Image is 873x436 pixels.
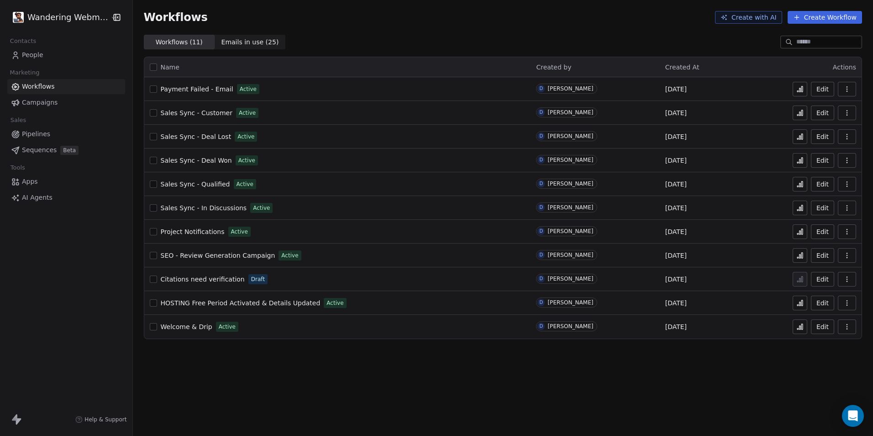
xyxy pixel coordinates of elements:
[665,85,687,94] span: [DATE]
[547,204,593,211] div: [PERSON_NAME]
[219,323,236,331] span: Active
[161,203,247,213] a: Sales Sync - In Discussions
[27,11,108,23] span: Wandering Webmaster
[540,204,543,211] div: D
[7,79,125,94] a: Workflows
[161,157,232,164] span: Sales Sync - Deal Won
[22,129,50,139] span: Pipelines
[161,275,245,284] a: Citations need verification
[547,228,593,234] div: [PERSON_NAME]
[540,228,543,235] div: D
[715,11,782,24] button: Create with AI
[251,275,265,283] span: Draft
[811,153,834,168] a: Edit
[540,251,543,259] div: D
[13,12,24,23] img: logo.png
[540,299,543,306] div: D
[161,251,275,260] a: SEO - Review Generation Campaign
[540,323,543,330] div: D
[60,146,79,155] span: Beta
[281,251,298,260] span: Active
[547,252,593,258] div: [PERSON_NAME]
[811,248,834,263] button: Edit
[6,34,40,48] span: Contacts
[22,177,38,186] span: Apps
[547,323,593,330] div: [PERSON_NAME]
[665,156,687,165] span: [DATE]
[22,98,58,107] span: Campaigns
[540,133,543,140] div: D
[161,252,275,259] span: SEO - Review Generation Campaign
[811,82,834,96] button: Edit
[665,298,687,308] span: [DATE]
[22,193,53,202] span: AI Agents
[161,204,247,212] span: Sales Sync - In Discussions
[811,106,834,120] button: Edit
[7,95,125,110] a: Campaigns
[161,276,245,283] span: Citations need verification
[237,180,253,188] span: Active
[811,177,834,191] button: Edit
[161,133,231,140] span: Sales Sync - Deal Lost
[665,227,687,236] span: [DATE]
[22,50,43,60] span: People
[7,174,125,189] a: Apps
[540,180,543,187] div: D
[161,156,232,165] a: Sales Sync - Deal Won
[7,190,125,205] a: AI Agents
[161,108,232,117] a: Sales Sync - Customer
[842,405,864,427] div: Open Intercom Messenger
[811,296,834,310] button: Edit
[665,64,699,71] span: Created At
[240,85,257,93] span: Active
[811,129,834,144] button: Edit
[547,109,593,116] div: [PERSON_NAME]
[547,157,593,163] div: [PERSON_NAME]
[540,275,543,282] div: D
[7,48,125,63] a: People
[161,323,212,330] span: Welcome & Drip
[75,416,126,423] a: Help & Support
[161,109,232,117] span: Sales Sync - Customer
[161,228,225,235] span: Project Notifications
[547,181,593,187] div: [PERSON_NAME]
[7,143,125,158] a: SequencesBeta
[6,66,43,80] span: Marketing
[665,275,687,284] span: [DATE]
[547,299,593,306] div: [PERSON_NAME]
[665,203,687,213] span: [DATE]
[811,224,834,239] button: Edit
[665,251,687,260] span: [DATE]
[326,299,343,307] span: Active
[540,85,543,92] div: D
[161,181,230,188] span: Sales Sync - Qualified
[811,201,834,215] button: Edit
[540,156,543,164] div: D
[547,133,593,139] div: [PERSON_NAME]
[811,272,834,287] button: Edit
[231,228,248,236] span: Active
[22,145,57,155] span: Sequences
[238,156,255,165] span: Active
[665,132,687,141] span: [DATE]
[547,276,593,282] div: [PERSON_NAME]
[6,113,30,127] span: Sales
[540,109,543,116] div: D
[161,132,231,141] a: Sales Sync - Deal Lost
[161,85,233,93] span: Payment Failed - Email
[811,319,834,334] button: Edit
[161,299,321,307] span: HOSTING Free Period Activated & Details Updated
[7,127,125,142] a: Pipelines
[161,298,321,308] a: HOSTING Free Period Activated & Details Updated
[161,180,230,189] a: Sales Sync - Qualified
[547,85,593,92] div: [PERSON_NAME]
